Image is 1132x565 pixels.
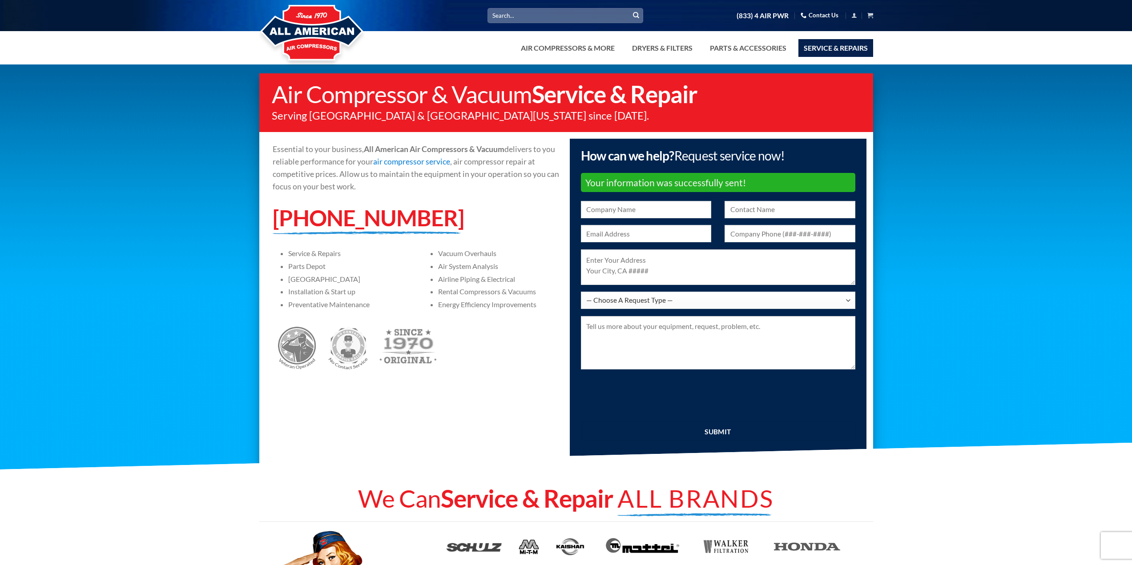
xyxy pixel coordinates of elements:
p: Service & Repairs [288,249,409,257]
p: Energy Efficiency Improvements [438,300,559,309]
p: Preventative Maintenance [288,300,409,309]
h1: Air Compressor & Vacuum [272,82,864,106]
span: Essential to your business, delivers to you reliable performance for your , air compressor repair... [273,144,559,191]
span: How can we help? [581,148,785,163]
a: Dryers & Filters [627,39,698,57]
p: Rental Compressors & Vacuums [438,287,559,296]
a: Air Compressors & More [516,39,620,57]
p: Air System Analysis [438,262,559,270]
a: Parts & Accessories [705,39,792,57]
a: air compressor service [373,157,450,166]
input: Submit [581,421,855,441]
p: [GEOGRAPHIC_DATA] [288,275,409,283]
input: Company Name [581,201,712,218]
p: Serving [GEOGRAPHIC_DATA] & [GEOGRAPHIC_DATA][US_STATE] since [DATE]. [272,110,864,121]
input: Email Address [581,225,712,242]
span: Request service now! [674,148,785,163]
strong: All American Air Compressors & Vacuum [364,144,504,154]
a: Service & Repairs [798,39,873,57]
input: Search… [487,8,643,23]
a: (833) 4 AIR PWR [737,8,789,24]
button: Submit [629,9,643,22]
a: Contact Us [801,8,838,22]
input: Contact Name [725,201,855,218]
h2: We Can [259,483,873,515]
p: Vacuum Overhauls [438,249,559,257]
p: Airline Piping & Electrical [438,275,559,283]
iframe: reCAPTCHA [581,380,716,414]
input: Company Phone (###-###-####) [725,225,855,242]
p: Your information was successfully sent! [585,175,851,190]
strong: Service & Repair [441,484,613,513]
p: Installation & Start up [288,287,409,296]
strong: Service & Repair [532,80,697,108]
a: Login [851,10,857,21]
p: Parts Depot [288,262,409,270]
span: All Brands [617,484,774,513]
a: [PHONE_NUMBER] [273,204,464,231]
